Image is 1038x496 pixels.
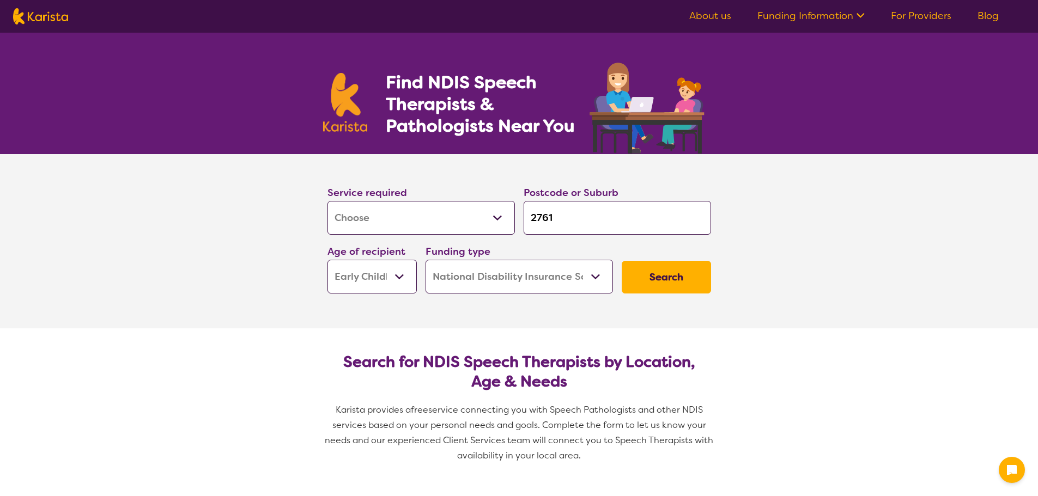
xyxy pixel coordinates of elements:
[689,9,731,22] a: About us
[386,71,587,137] h1: Find NDIS Speech Therapists & Pathologists Near You
[336,352,702,391] h2: Search for NDIS Speech Therapists by Location, Age & Needs
[327,186,407,199] label: Service required
[325,404,715,461] span: service connecting you with Speech Pathologists and other NDIS services based on your personal ne...
[323,73,368,132] img: Karista logo
[622,261,711,293] button: Search
[336,404,411,415] span: Karista provides a
[524,186,618,199] label: Postcode or Suburb
[426,245,490,258] label: Funding type
[978,9,999,22] a: Blog
[524,201,711,235] input: Type
[13,8,68,25] img: Karista logo
[891,9,951,22] a: For Providers
[757,9,865,22] a: Funding Information
[581,59,715,154] img: speech-therapy
[327,245,405,258] label: Age of recipient
[411,404,428,415] span: free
